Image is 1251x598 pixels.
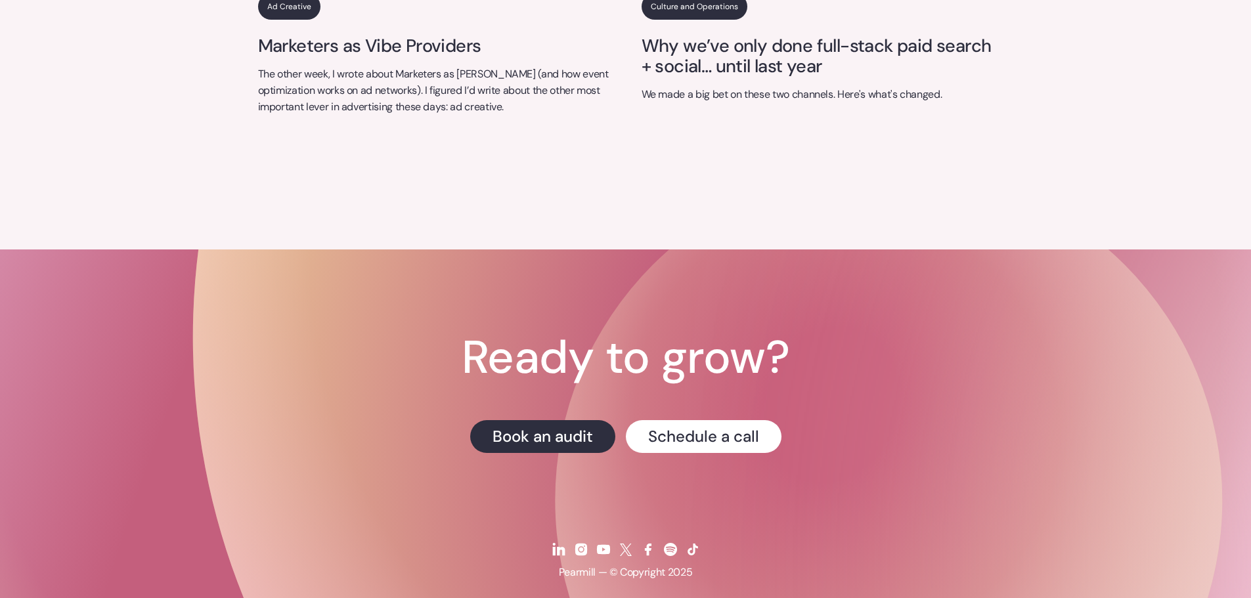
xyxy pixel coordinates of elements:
a: Facebook icon [638,533,658,566]
p: We made a big bet on these two channels. Here's what's changed. [642,87,994,103]
img: Linkedin icon [551,542,567,557]
a: Book an audit [470,420,615,453]
img: Youtube icon [596,542,611,557]
img: Spotify icon [663,542,678,557]
a: Schedule a call [626,420,781,453]
a: Spotify icon [661,533,680,566]
a: Tiktok icon [683,533,703,566]
p: Pearmill — © Copyright 2025 [559,566,693,580]
a: Linkedin icon [549,533,569,566]
img: Facebook icon [640,542,656,557]
a: Instagram icon [571,533,591,566]
a: Youtube icon [594,533,613,566]
img: Tiktok icon [685,542,701,557]
a: Marketers as Vibe Providers [258,35,610,56]
p: The other week, I wrote about Marketers as [PERSON_NAME] (and how event optimization works on ad ... [258,66,610,115]
img: Instagram icon [573,542,589,557]
a: Why we’ve only done full-stack paid search + social… until last year [642,35,994,77]
h1: Ready to grow? [462,335,789,381]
